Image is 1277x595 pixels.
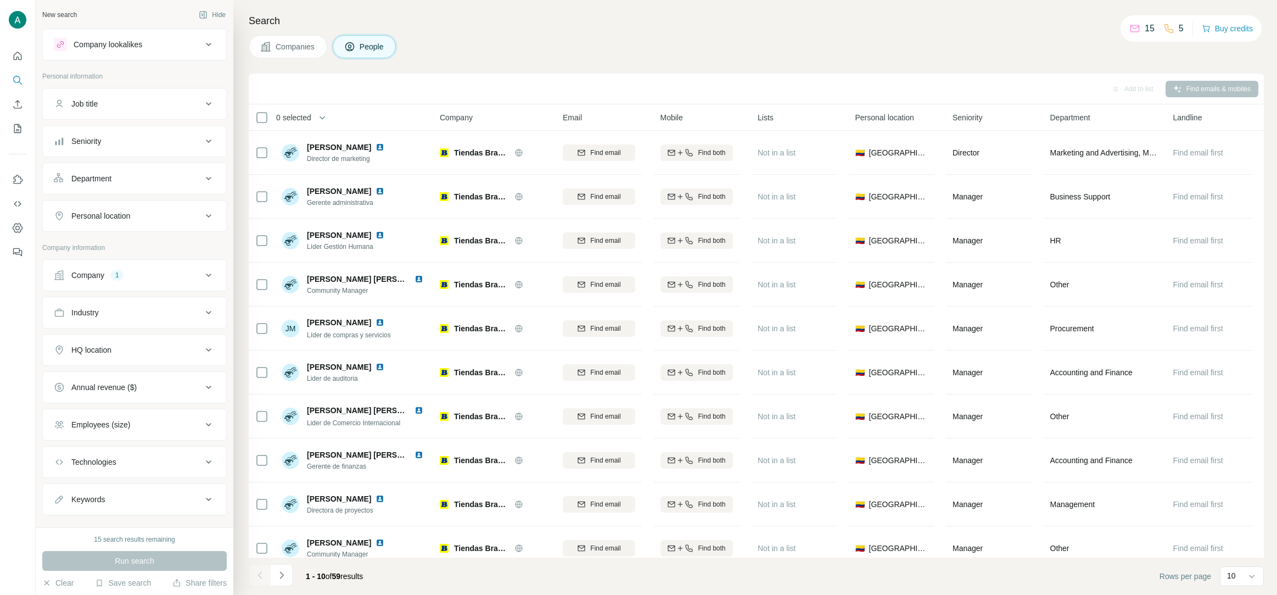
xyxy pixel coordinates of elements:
[306,572,326,581] span: 1 - 10
[869,191,928,202] span: [GEOGRAPHIC_DATA]
[563,232,635,249] button: Find email
[360,41,385,52] span: People
[282,232,299,249] img: Avatar
[440,280,449,289] img: Logo of Tiendas Branchos
[307,362,371,372] span: [PERSON_NAME]
[43,486,226,513] button: Keywords
[271,564,293,586] button: Navigate to next page
[1173,112,1202,123] span: Landline
[440,500,449,509] img: Logo of Tiendas Branchos
[758,236,796,245] span: Not in a list
[1173,544,1223,553] span: Find email first
[43,31,226,58] button: Company lookalikes
[563,188,635,205] button: Find email
[307,154,389,164] span: Director de marketing
[855,543,865,554] span: 🇨🇴
[440,412,449,421] img: Logo of Tiendas Branchos
[71,494,105,505] div: Keywords
[307,242,389,252] span: Líder Gestión Humana
[1145,22,1155,35] p: 15
[9,170,26,190] button: Use Surfe on LinkedIn
[1050,455,1133,466] span: Accounting and Finance
[590,455,620,465] span: Find email
[282,276,299,293] img: Avatar
[698,280,725,290] span: Find both
[869,543,928,554] span: [GEOGRAPHIC_DATA]
[440,192,449,201] img: Logo of Tiendas Branchos
[758,324,796,333] span: Not in a list
[660,364,733,381] button: Find both
[1202,21,1253,36] button: Buy credits
[307,331,391,339] span: Líder de compras y servicios
[454,543,509,554] span: Tiendas Branchos
[43,203,226,229] button: Personal location
[953,368,983,377] span: Manager
[440,544,449,553] img: Logo of Tiendas Branchos
[563,540,635,557] button: Find email
[869,235,928,246] span: [GEOGRAPHIC_DATA]
[660,188,733,205] button: Find both
[454,191,509,202] span: Tiendas Branchos
[698,148,725,158] span: Find both
[172,577,227,588] button: Share filters
[71,173,111,184] div: Department
[9,46,26,66] button: Quick start
[855,499,865,510] span: 🇨🇴
[43,449,226,475] button: Technologies
[440,456,449,465] img: Logo of Tiendas Branchos
[282,320,299,337] div: JM
[590,499,620,509] span: Find email
[415,406,423,415] img: LinkedIn logo
[953,112,982,123] span: Seniority
[590,280,620,290] span: Find email
[563,364,635,381] button: Find email
[376,143,384,152] img: LinkedIn logo
[454,147,509,158] span: Tiendas Branchos
[307,317,371,328] span: [PERSON_NAME]
[454,367,509,378] span: Tiendas Branchos
[1179,22,1184,35] p: 5
[1050,112,1090,123] span: Department
[869,367,928,378] span: [GEOGRAPHIC_DATA]
[454,323,509,334] span: Tiendas Branchos
[42,577,74,588] button: Clear
[307,143,371,152] span: [PERSON_NAME]
[282,364,299,381] img: Avatar
[43,299,226,326] button: Industry
[1050,499,1095,510] span: Management
[758,192,796,201] span: Not in a list
[454,235,509,246] span: Tiendas Branchos
[855,279,865,290] span: 🇨🇴
[43,165,226,192] button: Department
[869,279,928,290] span: [GEOGRAPHIC_DATA]
[698,324,725,333] span: Find both
[698,499,725,509] span: Find both
[71,98,98,109] div: Job title
[660,112,683,123] span: Mobile
[42,10,77,20] div: New search
[590,412,620,421] span: Find email
[307,275,438,283] span: [PERSON_NAME] [PERSON_NAME]
[698,368,725,377] span: Find both
[563,408,635,425] button: Find email
[71,344,111,355] div: HQ location
[869,147,928,158] span: [GEOGRAPHIC_DATA]
[563,112,582,123] span: Email
[953,324,983,333] span: Manager
[282,540,299,557] img: Avatar
[563,144,635,161] button: Find email
[454,411,509,422] span: Tiendas Branchos
[9,242,26,262] button: Feedback
[758,544,796,553] span: Not in a list
[758,500,796,509] span: Not in a list
[376,231,384,240] img: LinkedIn logo
[758,456,796,465] span: Not in a list
[282,496,299,513] img: Avatar
[307,198,389,208] span: Gerente administrativa
[440,148,449,157] img: Logo of Tiendas Branchos
[71,419,130,430] div: Employees (size)
[855,411,865,422] span: 🇨🇴
[1173,236,1223,245] span: Find email first
[698,412,725,421] span: Find both
[953,544,983,553] span: Manager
